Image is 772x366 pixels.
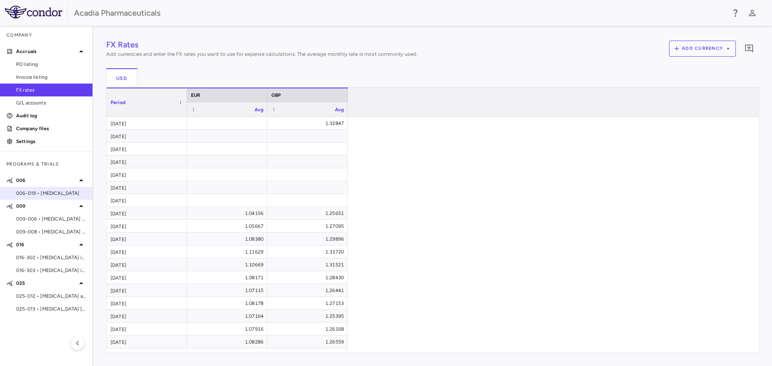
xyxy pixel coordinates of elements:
h4: FX Rates [106,39,417,51]
p: Audit log [16,112,86,119]
span: 009-008 • [MEDICAL_DATA] [MEDICAL_DATA] [16,228,86,235]
div: 1.08178 [194,297,263,310]
div: 1.32847 [275,117,344,130]
div: [DATE] [107,207,187,219]
div: [DATE] [107,323,187,335]
div: [DATE] [107,284,187,296]
div: [DATE] [107,271,187,284]
span: G/L accounts [16,99,86,106]
div: 1.10669 [194,258,263,271]
span: PO listing [16,61,86,68]
div: 1.26168 [275,323,344,335]
span: FX rates [16,86,86,94]
span: 025-013 • [MEDICAL_DATA] [MEDICAL_DATA] (LBDP) [16,305,86,313]
div: [DATE] [107,117,187,129]
span: 006-019 • [MEDICAL_DATA] [16,190,86,197]
div: 1.29896 [275,233,344,245]
div: 1.05667 [194,220,263,233]
span: Avg [335,107,344,112]
span: 016-302 • [MEDICAL_DATA] in [MEDICAL_DATA] [16,254,86,261]
div: 1.27095 [275,220,344,233]
div: 1.28430 [275,271,344,284]
div: 1.26559 [275,335,344,348]
p: Company files [16,125,86,132]
span: GBP [271,92,281,98]
span: 016-303 • [MEDICAL_DATA] in [MEDICAL_DATA] [16,267,86,274]
p: Accruals [16,48,76,55]
img: logo-full-SnFGN8VE.png [5,6,62,18]
p: 009 [16,202,76,210]
span: EUR [191,92,200,98]
div: Acadia Pharmaceuticals [74,7,725,19]
button: Add currency [669,41,736,57]
span: Period [111,100,125,105]
div: [DATE] [107,155,187,168]
div: [DATE] [107,335,187,348]
div: 1.07916 [194,323,263,335]
span: Invoice listing [16,74,86,81]
span: Avg [255,107,263,112]
p: 006 [16,177,76,184]
svg: Add comment [744,44,754,53]
div: 1.25395 [275,310,344,323]
div: 1.07115 [194,284,263,297]
div: [DATE] [107,168,187,181]
div: 1.08380 [194,233,263,245]
button: USD [106,68,137,88]
button: Add comment [742,42,756,55]
p: Settings [16,138,86,145]
div: [DATE] [107,245,187,258]
div: [DATE] [107,348,187,361]
p: 025 [16,280,76,287]
div: 1.31521 [275,258,344,271]
div: [DATE] [107,181,187,194]
div: [DATE] [107,233,187,245]
div: 1.27153 [275,297,344,310]
div: [DATE] [107,310,187,322]
span: 009-006 • [MEDICAL_DATA] [MEDICAL_DATA] [16,215,86,223]
div: [DATE] [107,130,187,142]
div: 1.07164 [194,310,263,323]
p: 016 [16,241,76,248]
div: [DATE] [107,143,187,155]
div: 1.33720 [275,245,344,258]
span: 025-012 • [MEDICAL_DATA] and [MEDICAL_DATA] (LBDP) [16,292,86,300]
div: [DATE] [107,297,187,309]
div: [DATE] [107,194,187,207]
div: 1.04156 [194,207,263,220]
p: Add currencies and enter the FX rates you want to use for expense calculations. The average month... [106,51,417,58]
div: 1.08286 [194,335,263,348]
div: 1.11629 [194,245,263,258]
div: [DATE] [107,220,187,232]
div: 1.25651 [275,207,344,220]
div: [DATE] [107,258,187,271]
div: 1.26441 [275,284,344,297]
div: 1.08171 [194,271,263,284]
